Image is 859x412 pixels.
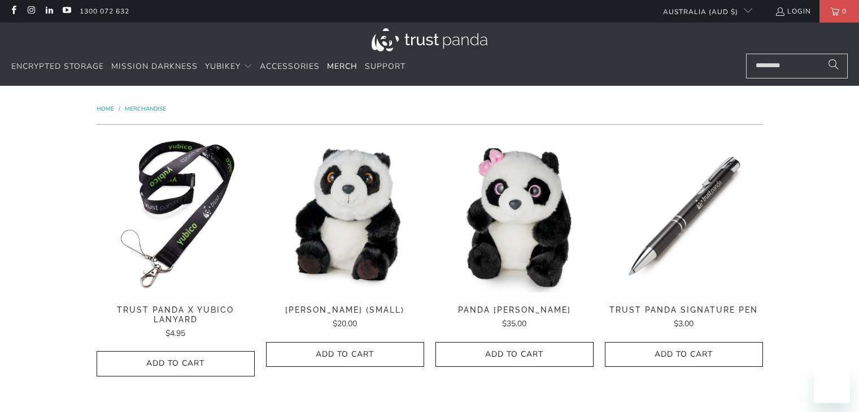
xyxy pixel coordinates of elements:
span: Add to Cart [278,350,412,360]
a: Home [97,105,116,113]
button: Search [819,54,848,78]
span: Home [97,105,114,113]
button: Add to Cart [97,351,255,376]
span: Merch [327,61,357,72]
input: Search... [746,54,848,78]
span: $4.95 [165,328,185,339]
span: Encrypted Storage [11,61,104,72]
summary: YubiKey [205,54,252,80]
span: $3.00 [674,318,694,329]
button: Add to Cart [266,342,424,367]
a: [PERSON_NAME] (Small) $20.00 [266,305,424,330]
button: Add to Cart [435,342,594,367]
span: Panda [PERSON_NAME] [435,305,594,315]
span: Add to Cart [447,350,582,360]
span: / [119,105,120,113]
button: Add to Cart [605,342,763,367]
a: Support [365,54,405,80]
span: Mission Darkness [111,61,198,72]
a: Trust Panda Australia on YouTube [62,7,71,16]
nav: Translation missing: en.navigation.header.main_nav [11,54,405,80]
a: 1300 072 632 [80,5,129,17]
a: Mission Darkness [111,54,198,80]
a: Trust Panda Signature Pen $3.00 [605,305,763,330]
img: Trust Panda Yubico Lanyard - Trust Panda [97,136,255,294]
a: Trust Panda Australia on LinkedIn [44,7,54,16]
span: Add to Cart [108,359,243,369]
a: Panda [PERSON_NAME] $35.00 [435,305,594,330]
span: $20.00 [333,318,357,329]
span: YubiKey [205,61,241,72]
span: Trust Panda Signature Pen [605,305,763,315]
span: Support [365,61,405,72]
a: Panda Lin Lin (Small) - Trust Panda Panda Lin Lin (Small) - Trust Panda [266,136,424,294]
a: Accessories [260,54,320,80]
span: Trust Panda x Yubico Lanyard [97,305,255,325]
span: [PERSON_NAME] (Small) [266,305,424,315]
img: Panda Lin Lin (Small) - Trust Panda [266,136,424,294]
a: Encrypted Storage [11,54,104,80]
a: Merchandise [125,105,166,113]
img: Panda Lin Lin Sparkle - Trust Panda [435,136,594,294]
a: Trust Panda Australia on Facebook [8,7,18,16]
img: Trust Panda Signature Pen - Trust Panda [605,136,763,294]
span: Accessories [260,61,320,72]
a: Merch [327,54,357,80]
iframe: Button to launch messaging window [814,367,850,403]
a: Login [775,5,811,17]
img: Trust Panda Australia [372,28,487,51]
span: $35.00 [502,318,526,329]
a: Trust Panda Australia on Instagram [26,7,36,16]
span: Add to Cart [617,350,751,360]
a: Trust Panda x Yubico Lanyard $4.95 [97,305,255,340]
